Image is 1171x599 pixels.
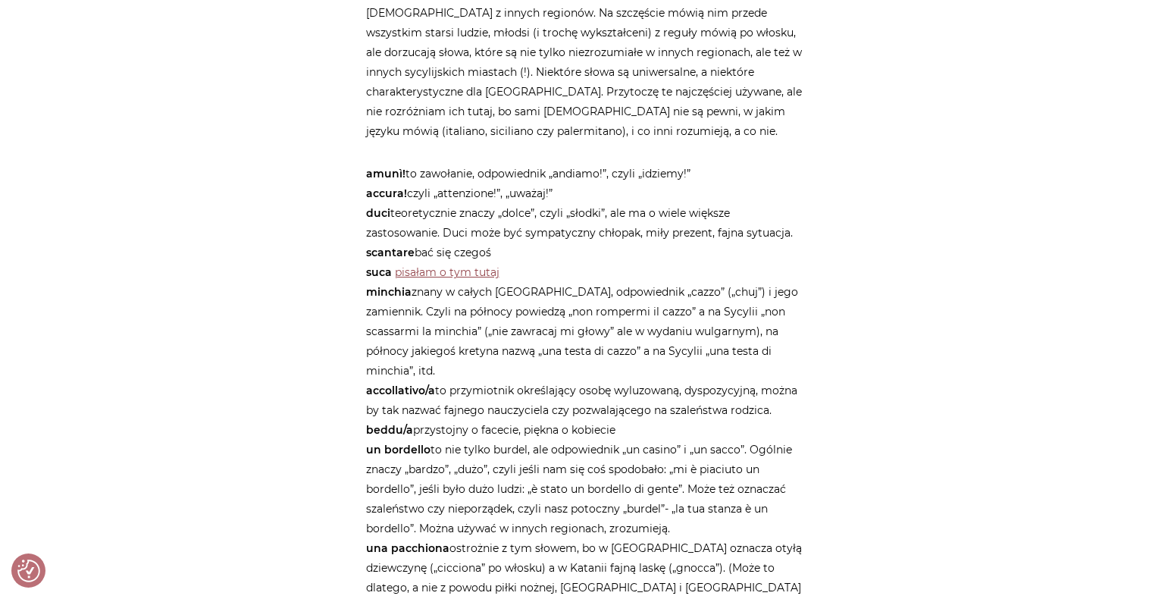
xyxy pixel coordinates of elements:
strong: duci [366,206,390,220]
strong: amunì! [366,167,405,180]
strong: suca [366,265,392,279]
a: pisałam o tym tutaj [395,265,499,279]
strong: un bordello [366,443,431,456]
strong: una pacchiona [366,541,449,555]
img: Revisit consent button [17,560,40,582]
strong: scantare [366,246,415,259]
strong: accura! [366,187,407,200]
strong: accollativo/a [366,384,435,397]
strong: minchia [366,285,412,299]
strong: beddu/a [366,423,413,437]
button: Preferencje co do zgód [17,560,40,582]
